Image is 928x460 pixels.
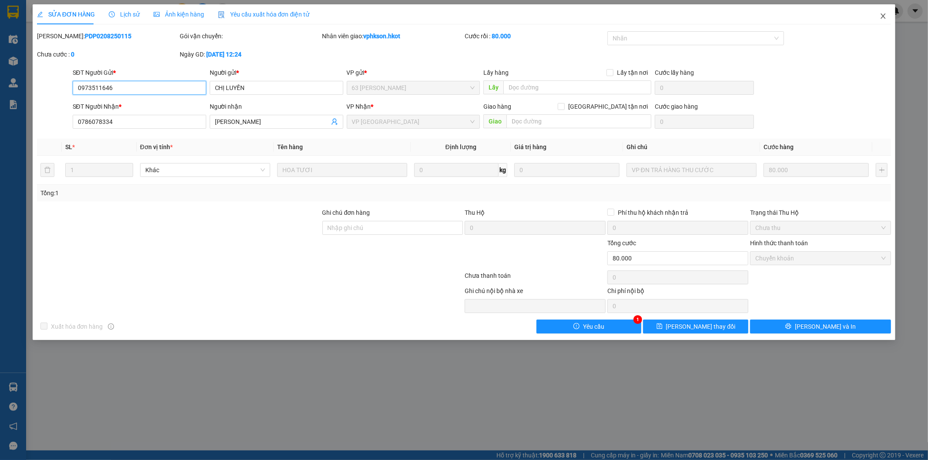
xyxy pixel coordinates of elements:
span: Khác [145,163,265,177]
span: VP Đà Nẵng [352,115,475,128]
div: Người gửi [210,68,343,77]
span: Giao hàng [483,103,511,110]
button: save[PERSON_NAME] thay đổi [643,320,748,333]
b: PDP0208250115 [85,33,131,40]
span: 63 Phan Đình Phùng [352,81,475,94]
span: exclamation-circle [573,323,580,330]
input: Cước lấy hàng [655,81,754,95]
label: Hình thức thanh toán [750,240,808,247]
div: Chưa thanh toán [464,271,607,286]
span: Chưa thu [755,221,886,234]
span: save [657,323,663,330]
span: picture [154,11,160,17]
span: info-circle [108,323,114,330]
span: Giá trị hàng [514,143,546,150]
div: Tổng: 1 [40,188,358,198]
span: [GEOGRAPHIC_DATA] tận nơi [565,102,651,111]
span: Định lượng [446,143,476,150]
label: Cước lấy hàng [655,69,694,76]
div: SĐT Người Nhận [73,102,206,111]
div: Gói vận chuyển: [180,31,321,41]
span: SL [65,143,72,150]
span: printer [785,323,791,330]
span: Yêu cầu xuất hóa đơn điện tử [218,11,310,18]
div: VP gửi [347,68,480,77]
span: Lấy hàng [483,69,509,76]
input: 0 [764,163,869,177]
span: VP Nhận [347,103,371,110]
input: Dọc đường [506,114,651,128]
input: Dọc đường [503,80,651,94]
div: Ghi chú nội bộ nhà xe [465,286,606,299]
span: Tổng cước [607,240,636,247]
span: kg [499,163,507,177]
span: [PERSON_NAME] và In [795,322,856,331]
input: Ghi Chú [626,163,757,177]
div: [PERSON_NAME]: [37,31,178,41]
div: Trạng thái Thu Hộ [750,208,891,217]
span: user-add [331,118,338,125]
span: Lấy [483,80,503,94]
div: 1 [633,315,642,324]
input: VD: Bàn, Ghế [277,163,407,177]
span: Thu Hộ [465,209,485,216]
input: Ghi chú đơn hàng [322,221,463,235]
label: Cước giao hàng [655,103,698,110]
button: exclamation-circleYêu cầu [536,320,642,333]
th: Ghi chú [623,139,760,156]
span: Cước hàng [764,143,794,150]
input: Cước giao hàng [655,115,754,129]
button: Close [871,4,895,29]
span: Yêu cầu [583,322,604,331]
span: Tên hàng [277,143,303,150]
span: close [880,13,887,20]
b: vphkson.hkot [364,33,401,40]
span: Ảnh kiện hàng [154,11,204,18]
button: plus [876,163,888,177]
div: Nhân viên giao: [322,31,463,41]
button: printer[PERSON_NAME] và In [750,320,891,333]
label: Ghi chú đơn hàng [322,209,370,216]
img: icon [218,11,225,18]
span: [PERSON_NAME] thay đổi [666,322,736,331]
button: delete [40,163,54,177]
span: clock-circle [109,11,115,17]
span: Phí thu hộ khách nhận trả [614,208,692,217]
div: Chi phí nội bộ [607,286,748,299]
div: SĐT Người Gửi [73,68,206,77]
div: Ngày GD: [180,50,321,59]
span: Lấy tận nơi [613,68,651,77]
span: SỬA ĐƠN HÀNG [37,11,95,18]
input: 0 [514,163,620,177]
span: Chuyển khoản [755,252,886,265]
div: Chưa cước : [37,50,178,59]
b: [DATE] 12:24 [206,51,241,58]
span: Xuất hóa đơn hàng [47,322,107,331]
span: Lịch sử [109,11,140,18]
b: 80.000 [492,33,511,40]
b: 0 [71,51,74,58]
div: Người nhận [210,102,343,111]
span: Đơn vị tính [140,143,173,150]
div: Cước rồi : [465,31,606,41]
span: Giao [483,114,506,128]
span: edit [37,11,43,17]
